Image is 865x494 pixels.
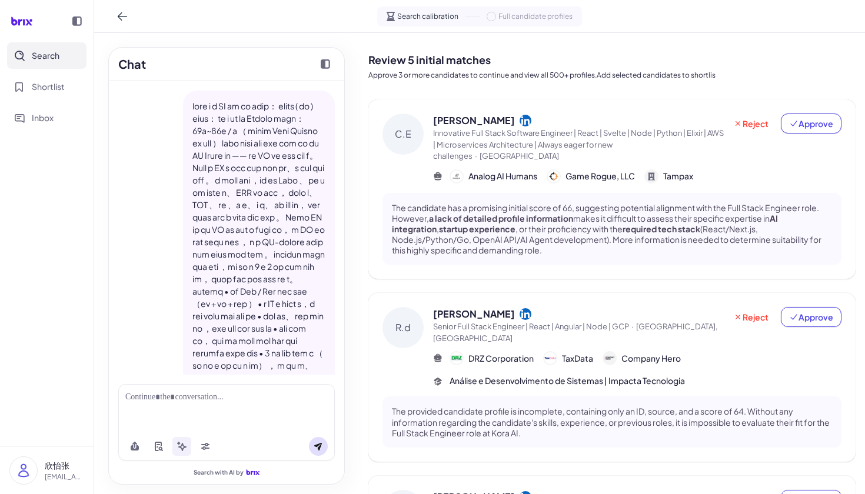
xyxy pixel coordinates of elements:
[781,114,841,133] button: Approve
[368,70,856,81] p: Approve 3 or more candidates to continue and view all 500+ profiles.Add selected candidates to sh...
[7,42,86,69] button: Search
[118,55,146,73] h2: Chat
[397,11,458,22] span: Search calibration
[825,454,853,482] iframe: Intercom live chat
[726,307,776,327] button: Reject
[548,171,560,182] img: 公司logo
[789,311,833,323] span: Approve
[726,114,776,133] button: Reject
[433,307,515,321] span: [PERSON_NAME]
[475,151,477,161] span: ·
[439,223,515,234] strong: startup experience
[631,322,634,331] span: ·
[621,352,681,365] span: Company Hero
[498,11,573,22] span: Full candidate profiles
[392,202,832,256] p: The candidate has a promising initial score of 66, suggesting potential alignment with the Full S...
[468,170,537,182] span: Analog AI Humans
[562,352,593,365] span: TaxData
[789,118,833,129] span: Approve
[7,74,86,100] button: Shortlist
[604,352,616,364] img: 公司logo
[623,223,700,234] strong: required tech stack
[32,112,54,124] span: Inbox
[194,469,244,476] span: Search with AI by
[663,170,693,182] span: Tampax
[45,459,84,472] p: 欣怡张
[382,307,424,348] div: R.d
[392,213,778,234] strong: AI integration
[433,114,515,128] span: [PERSON_NAME]
[309,437,328,456] button: Send message
[7,105,86,131] button: Inbox
[125,437,144,456] button: Upload file
[450,375,685,387] span: Análise e Desenvolvimento de Sistemas | Impacta Tecnologia
[433,322,629,331] span: Senior Full Stack Engineer | React | Angular | Node | GCP
[392,406,832,438] p: The provided candidate profile is incomplete, containing only an ID, source, and a score of 64. W...
[45,472,84,482] p: [EMAIL_ADDRESS][DOMAIN_NAME]
[32,49,59,62] span: Search
[433,322,718,343] span: [GEOGRAPHIC_DATA],[GEOGRAPHIC_DATA]
[382,114,424,155] div: C.E
[565,170,635,182] span: Game Rogue, LLC
[433,128,724,161] span: Innovative Full Stack Software Engineer | React | Svelte | Node | Python | Elixir | AWS | Microse...
[429,213,573,223] strong: a lack of detailed profile information
[480,151,559,161] span: [GEOGRAPHIC_DATA]
[10,457,37,484] img: user_logo.png
[451,352,463,364] img: 公司logo
[468,352,534,365] span: DRZ Corporation
[544,352,556,364] img: 公司logo
[316,55,335,74] button: Collapse chat
[32,81,65,93] span: Shortlist
[781,307,841,327] button: Approve
[733,311,768,323] span: Reject
[368,52,856,68] h2: Review 5 initial matches
[733,118,768,129] span: Reject
[451,171,463,182] img: 公司logo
